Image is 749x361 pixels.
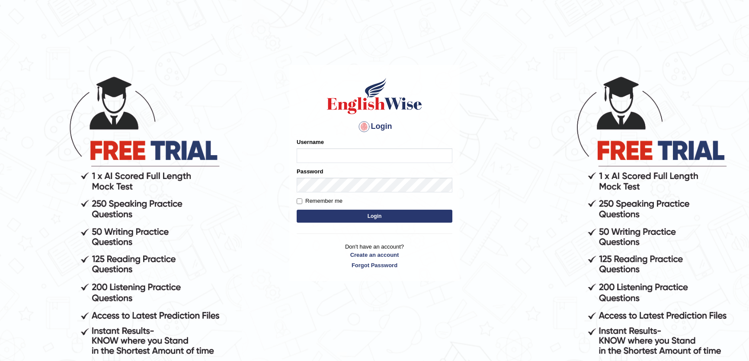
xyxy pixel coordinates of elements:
p: Don't have an account? [297,243,452,269]
label: Password [297,167,323,176]
a: Create an account [297,251,452,259]
a: Forgot Password [297,261,452,269]
button: Login [297,210,452,223]
img: Logo of English Wise sign in for intelligent practice with AI [325,77,424,115]
label: Remember me [297,197,342,205]
h4: Login [297,120,452,134]
input: Remember me [297,198,302,204]
label: Username [297,138,324,146]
